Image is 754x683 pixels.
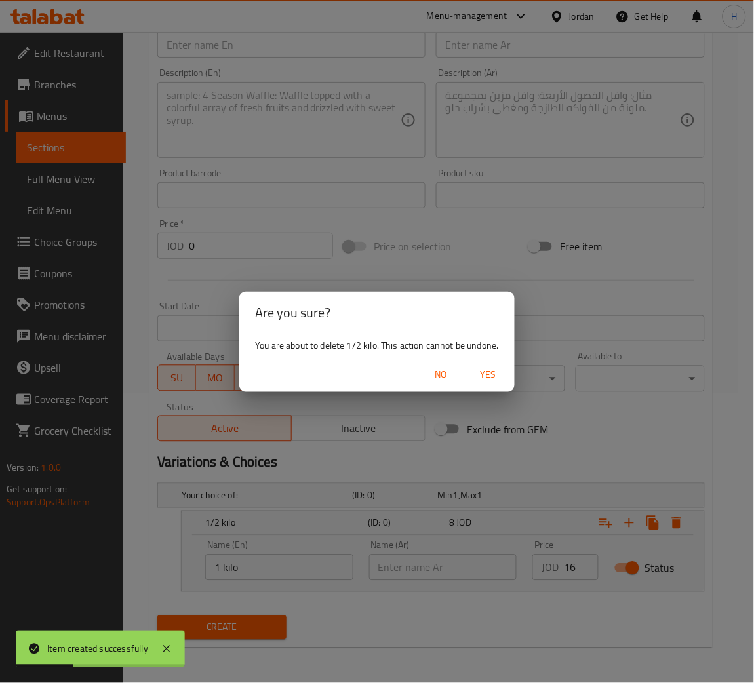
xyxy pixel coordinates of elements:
div: You are about to delete 1/2 kilo. This action cannot be undone. [239,334,514,357]
button: No [420,362,462,387]
span: No [426,366,457,383]
h2: Are you sure? [255,302,498,323]
button: Yes [467,362,509,387]
span: Yes [473,366,504,383]
div: Item created successfully [47,642,148,656]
